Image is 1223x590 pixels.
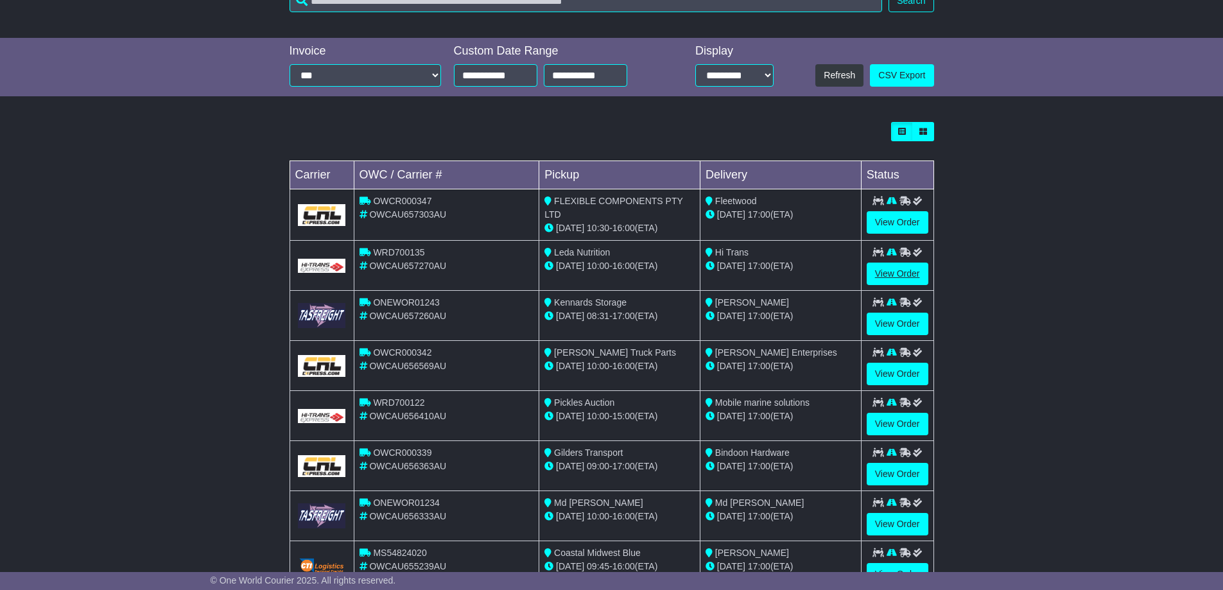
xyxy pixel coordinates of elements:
[298,503,346,528] img: GetCarrierServiceLogo
[587,411,609,421] span: 10:00
[373,297,439,308] span: ONEWOR01243
[587,561,609,571] span: 09:45
[373,498,439,508] span: ONEWOR01234
[211,575,396,586] span: © One World Courier 2025. All rights reserved.
[298,409,346,423] img: GetCarrierServiceLogo
[717,209,745,220] span: [DATE]
[556,261,584,271] span: [DATE]
[556,311,584,321] span: [DATE]
[748,411,770,421] span: 17:00
[612,561,635,571] span: 16:00
[715,297,789,308] span: [PERSON_NAME]
[748,511,770,521] span: 17:00
[748,361,770,371] span: 17:00
[867,211,928,234] a: View Order
[556,461,584,471] span: [DATE]
[695,44,774,58] div: Display
[554,498,643,508] span: Md [PERSON_NAME]
[369,411,446,421] span: OWCAU656410AU
[544,259,695,273] div: - (ETA)
[554,347,676,358] span: [PERSON_NAME] Truck Parts
[369,209,446,220] span: OWCAU657303AU
[706,410,856,423] div: (ETA)
[748,261,770,271] span: 17:00
[612,261,635,271] span: 16:00
[587,461,609,471] span: 09:00
[298,259,346,273] img: GetCarrierServiceLogo
[373,548,426,558] span: MS54824020
[587,223,609,233] span: 10:30
[554,548,641,558] span: Coastal Midwest Blue
[612,411,635,421] span: 15:00
[298,355,346,377] img: GetCarrierServiceLogo
[544,360,695,373] div: - (ETA)
[715,347,837,358] span: [PERSON_NAME] Enterprises
[373,447,431,458] span: OWCR000339
[706,208,856,221] div: (ETA)
[715,397,810,408] span: Mobile marine solutions
[748,311,770,321] span: 17:00
[298,204,346,226] img: GetCarrierServiceLogo
[612,461,635,471] span: 17:00
[717,361,745,371] span: [DATE]
[554,397,614,408] span: Pickles Auction
[715,548,789,558] span: [PERSON_NAME]
[554,447,623,458] span: Gilders Transport
[612,511,635,521] span: 16:00
[867,463,928,485] a: View Order
[717,561,745,571] span: [DATE]
[454,44,660,58] div: Custom Date Range
[556,511,584,521] span: [DATE]
[369,511,446,521] span: OWCAU656333AU
[717,411,745,421] span: [DATE]
[867,363,928,385] a: View Order
[369,311,446,321] span: OWCAU657260AU
[612,361,635,371] span: 16:00
[544,560,695,573] div: - (ETA)
[715,498,804,508] span: Md [PERSON_NAME]
[290,44,441,58] div: Invoice
[861,161,933,189] td: Status
[717,311,745,321] span: [DATE]
[298,303,346,328] img: GetCarrierServiceLogo
[369,361,446,371] span: OWCAU656569AU
[290,161,354,189] td: Carrier
[298,455,346,477] img: GetCarrierServiceLogo
[706,510,856,523] div: (ETA)
[612,311,635,321] span: 17:00
[544,309,695,323] div: - (ETA)
[373,347,431,358] span: OWCR000342
[706,309,856,323] div: (ETA)
[867,413,928,435] a: View Order
[373,196,431,206] span: OWCR000347
[870,64,933,87] a: CSV Export
[706,360,856,373] div: (ETA)
[544,510,695,523] div: - (ETA)
[373,247,424,257] span: WRD700135
[369,461,446,471] span: OWCAU656363AU
[612,223,635,233] span: 16:00
[369,261,446,271] span: OWCAU657270AU
[706,460,856,473] div: (ETA)
[539,161,700,189] td: Pickup
[706,259,856,273] div: (ETA)
[587,361,609,371] span: 10:00
[544,460,695,473] div: - (ETA)
[369,561,446,571] span: OWCAU655239AU
[715,447,790,458] span: Bindoon Hardware
[700,161,861,189] td: Delivery
[717,511,745,521] span: [DATE]
[354,161,539,189] td: OWC / Carrier #
[544,221,695,235] div: - (ETA)
[867,263,928,285] a: View Order
[587,511,609,521] span: 10:00
[748,461,770,471] span: 17:00
[715,196,757,206] span: Fleetwood
[867,313,928,335] a: View Order
[867,563,928,586] a: View Order
[715,247,749,257] span: Hi Trans
[706,560,856,573] div: (ETA)
[717,261,745,271] span: [DATE]
[815,64,863,87] button: Refresh
[748,209,770,220] span: 17:00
